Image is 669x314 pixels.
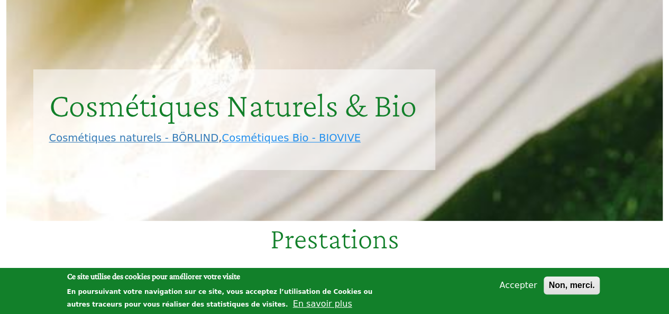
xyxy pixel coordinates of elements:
[222,132,361,144] a: Cosmétiques Bio - BIOVIVE
[49,130,419,146] p: ,
[49,132,219,144] a: Cosmétiques naturels - BÖRLIND
[67,288,373,308] p: En poursuivant votre navigation sur ce site, vous acceptez l’utilisation de Cookies ou autres tra...
[293,298,352,310] button: En savoir plus
[67,271,388,282] h2: Ce site utilise des cookies pour améliorer votre visite
[49,85,419,126] div: Cosmétiques Naturels & Bio
[495,279,541,292] button: Accepter
[544,276,599,294] button: Non, merci.
[6,221,663,272] h2: Prestations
